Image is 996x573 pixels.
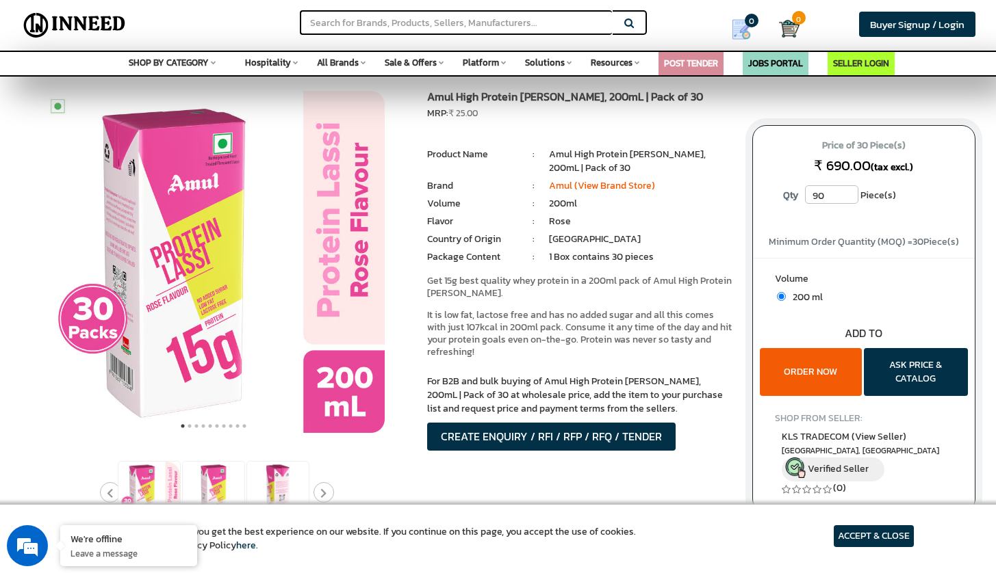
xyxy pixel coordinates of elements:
[427,179,519,193] li: Brand
[782,429,945,481] a: KLS TRADECOM (View Seller) [GEOGRAPHIC_DATA], [GEOGRAPHIC_DATA] Verified Seller
[518,197,549,211] li: :
[549,148,732,175] li: Amul High Protein [PERSON_NAME], 200mL | Pack of 30
[100,482,120,503] button: Previous
[769,235,959,249] span: Minimum Order Quantity (MOQ) = Piece(s)
[525,56,565,69] span: Solutions
[179,419,186,433] button: 1
[82,525,636,552] article: We use cookies to ensure you get the best experience on our website. If you continue on this page...
[518,215,549,228] li: :
[766,135,962,157] span: Price of 30 Piece(s)
[314,482,334,503] button: Next
[227,419,234,433] button: 8
[427,197,519,211] li: Volume
[786,290,823,304] span: 200 ml
[71,547,187,559] p: Leave a message
[220,419,227,433] button: 7
[518,250,549,264] li: :
[129,56,209,69] span: SHOP BY CATEGORY
[385,56,437,69] span: Sale & Offers
[427,250,519,264] li: Package Content
[193,419,200,433] button: 3
[427,91,732,107] h1: Amul High Protein [PERSON_NAME], 200mL | Pack of 30
[463,56,499,69] span: Platform
[775,413,952,423] h4: SHOP FROM SELLER:
[245,56,291,69] span: Hospitality
[549,250,732,264] li: 1 Box contains 30 pieces
[118,462,180,523] img: Amul High Protein Rose Lassi, 200mL
[745,14,758,27] span: 0
[782,445,945,457] span: East Delhi
[779,14,789,44] a: Cart 0
[427,423,676,451] button: CREATE ENQUIRY / RFI / RFP / RFQ / TENDER
[808,462,869,476] span: Verified Seller
[549,197,732,211] li: 200ml
[518,179,549,193] li: :
[214,419,220,433] button: 6
[71,532,187,545] div: We're offline
[427,275,732,299] p: Get 15g best quality whey protein in a 200ml pack of Amul High Protein [PERSON_NAME].
[518,232,549,246] li: :
[775,272,952,289] label: Volume
[234,419,241,433] button: 9
[871,160,913,174] span: (tax excl.)
[427,107,732,120] div: MRP:
[183,462,244,523] img: Amul High Protein Rose Lassi, 200mL
[664,57,718,70] a: POST TENDER
[785,457,806,478] img: inneed-verified-seller-icon.png
[714,14,779,45] a: my Quotes 0
[18,8,131,42] img: Inneed.Market
[782,429,906,444] span: KLS TRADECOM
[834,525,914,547] article: ACCEPT & CLOSE
[792,11,806,25] span: 0
[427,375,732,416] p: For B2B and bulk buying of Amul High Protein [PERSON_NAME], 200mL | Pack of 30 at wholesale price...
[833,57,889,70] a: SELLER LOGIN
[549,232,732,246] li: [GEOGRAPHIC_DATA]
[833,481,846,495] a: (0)
[427,232,519,246] li: Country of Origin
[427,309,732,358] p: It is low fat, lactose free and has no added sugar and all this comes with just 107kcal in 200ml ...
[753,325,975,341] div: ADD TO
[236,538,256,552] a: here
[207,419,214,433] button: 5
[186,419,193,433] button: 2
[591,56,633,69] span: Resources
[241,419,248,433] button: 10
[427,215,519,228] li: Flavor
[448,107,478,120] span: ₹ 25.00
[860,185,896,206] span: Piece(s)
[317,56,359,69] span: All Brands
[814,155,871,176] span: ₹ 690.00
[912,235,923,249] span: 30
[549,215,732,228] li: Rose
[779,18,800,39] img: Cart
[760,348,862,396] button: ORDER NOW
[300,10,612,35] input: Search for Brands, Products, Sellers, Manufacturers...
[549,178,655,193] a: Amul (View Brand Store)
[731,19,752,40] img: Show My Quotes
[42,91,385,433] img: Amul High Protein Rose Lassi, 200mL
[748,57,803,70] a: JOBS PORTAL
[518,148,549,161] li: :
[776,185,805,206] label: Qty
[247,462,309,523] img: Amul High Protein Rose Lassi, 200mL
[870,16,965,32] span: Buyer Signup / Login
[427,148,519,161] li: Product Name
[864,348,968,396] button: ASK PRICE & CATALOG
[859,12,975,37] a: Buyer Signup / Login
[200,419,207,433] button: 4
